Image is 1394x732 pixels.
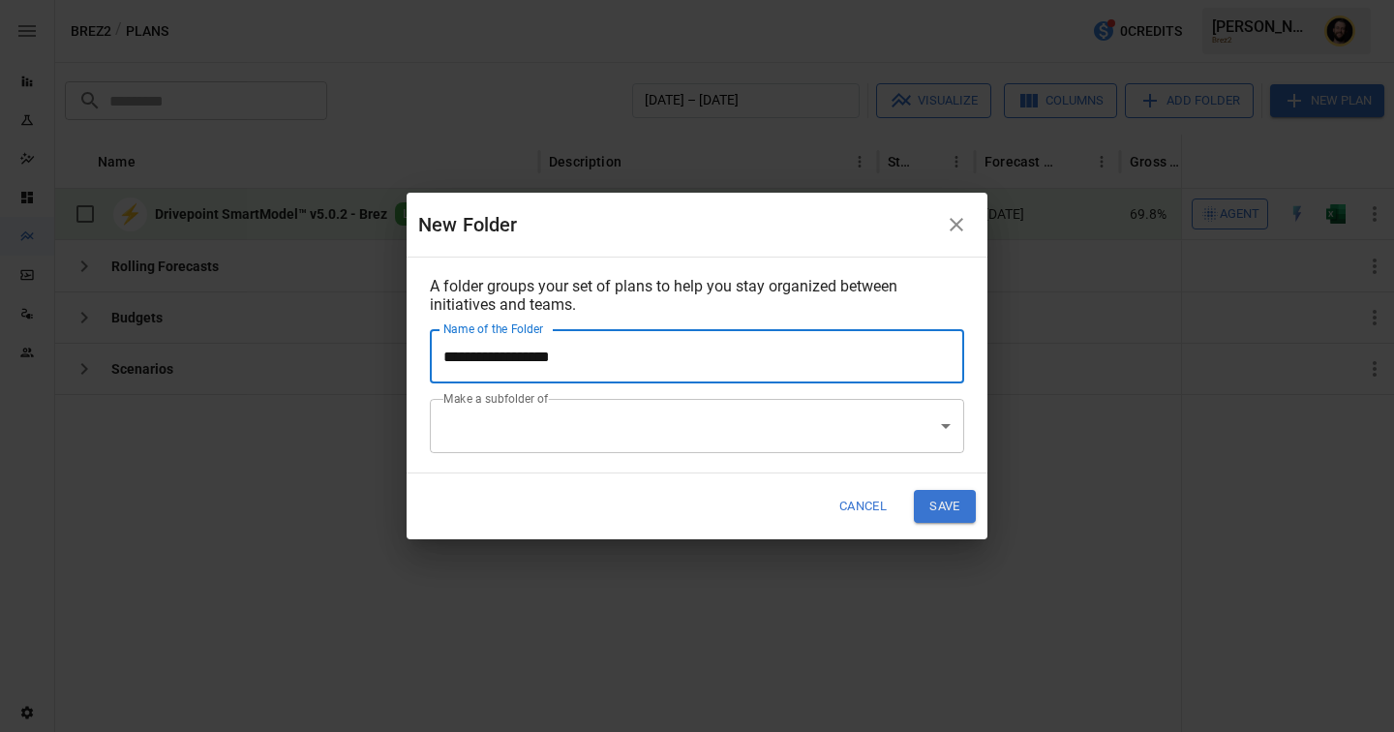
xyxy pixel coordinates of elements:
[418,209,937,240] div: New Folder
[443,320,543,337] label: Name of the Folder
[430,277,897,314] span: A folder groups your set of plans to help you stay organized between initiatives and teams.
[827,490,899,522] button: Cancel
[914,490,976,522] button: Save
[443,390,549,407] label: Make a subfolder of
